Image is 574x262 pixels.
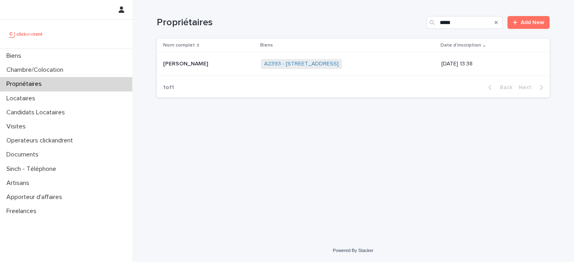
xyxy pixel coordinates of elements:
span: Add New [521,20,544,25]
p: Locataires [3,95,42,102]
input: Search [426,16,503,29]
span: Back [495,85,512,90]
p: Candidats Locataires [3,109,71,116]
button: Back [482,84,515,91]
a: Powered By Stacker [333,248,373,253]
button: Next [515,84,550,91]
p: [DATE] 13:38 [441,61,537,67]
a: A2393 - [STREET_ADDRESS] [264,61,339,67]
p: Freelances [3,207,43,215]
p: Apporteur d'affaires [3,193,69,201]
p: Artisans [3,179,36,187]
h1: Propriétaires [157,17,423,28]
p: [PERSON_NAME] [163,59,210,67]
p: Date d'inscription [441,41,481,50]
p: Documents [3,151,45,158]
tr: [PERSON_NAME][PERSON_NAME] A2393 - [STREET_ADDRESS] [DATE] 13:38 [157,53,550,76]
p: Propriétaires [3,80,48,88]
span: Next [519,85,536,90]
p: Chambre/Colocation [3,66,70,74]
p: Sinch - Téléphone [3,165,63,173]
p: Biens [260,41,273,50]
p: Operateurs clickandrent [3,137,79,144]
p: Biens [3,52,28,60]
img: UCB0brd3T0yccxBKYDjQ [6,26,45,42]
p: Visites [3,123,32,130]
a: Add New [507,16,550,29]
p: 1 of 1 [157,78,180,97]
p: Nom complet [163,41,195,50]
